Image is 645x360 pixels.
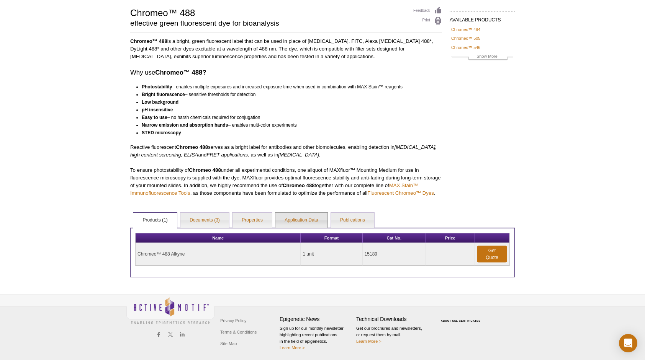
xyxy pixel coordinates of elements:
h3: Why use [130,68,442,77]
em: FRET applications [206,152,248,158]
li: – no harsh chemicals required for conjugation [142,114,435,121]
h2: AVAILABLE PRODUCTS [450,11,515,25]
li: – enables multi-color experiments [142,121,435,129]
th: Cat No. [363,233,426,243]
strong: Chromeo™ 488 [130,38,167,44]
a: Learn More > [356,339,381,344]
strong: Chromeo 488 [283,182,315,188]
a: Terms & Conditions [218,326,259,338]
td: Chromeo™ 488 Alkyne [136,243,301,266]
h2: effective green fluorescent dye for bioanalysis [130,20,406,27]
a: ABOUT SSL CERTIFICATES [441,319,481,322]
strong: Easy to use [142,115,167,120]
a: Privacy Policy [218,315,248,326]
a: Get Quote [477,246,507,262]
a: Properties [232,213,272,228]
td: 15189 [363,243,426,266]
strong: Bright fluorescence [142,92,185,97]
em: [MEDICAL_DATA] [278,152,319,158]
strong: STED microscopy [142,130,181,135]
th: Format [301,233,362,243]
strong: pH insensitive [142,107,173,112]
a: Feedback [413,7,442,15]
a: Print [413,17,442,25]
p: is a bright, green fluorescent label that can be used in place of [MEDICAL_DATA], FITC, Alexa [ME... [130,37,442,60]
strong: Low background [142,99,178,105]
a: Learn More > [280,345,305,350]
strong: Narrow emission and absorption bands [142,122,228,128]
li: – enables multiple exposures and increased exposure time when used in combination with MAX Stain™... [142,83,435,91]
a: Show More [451,53,513,62]
strong: Chromeo™ 488? [155,69,206,76]
a: Publications [331,213,374,228]
th: Price [426,233,475,243]
p: Reactive fluorescent serves as a bright label for antibodies and other biomolecules, enabling det... [130,143,442,159]
p: Get our brochures and newsletters, or request them by mail. [356,325,429,345]
a: Fluorescent Chromeo™ Dyes [367,190,434,196]
img: Active Motif, [126,295,214,326]
li: – sensitive thresholds for detection [142,91,435,98]
h1: Chromeo™ 488 [130,7,406,18]
a: Chromeo™ 494 [451,26,480,33]
th: Name [136,233,301,243]
table: Click to Verify - This site chose Symantec SSL for secure e-commerce and confidential communicati... [433,308,490,325]
a: Site Map [218,338,239,349]
div: Open Intercom Messenger [619,334,637,352]
a: Chromeo™ 546 [451,44,480,51]
strong: Photostability [142,84,172,90]
a: Application Data [275,213,327,228]
a: Chromeo™ 505 [451,35,480,42]
h4: Technical Downloads [356,316,429,323]
h4: Epigenetic News [280,316,352,323]
p: To ensure photostability of under all experimental conditions, one aliquot of MAXfluor™ Mounting ... [130,166,442,197]
strong: Chromeo 488 [176,144,208,150]
a: Documents (3) [180,213,229,228]
a: Products (1) [133,213,177,228]
strong: Chromeo 488 [189,167,221,173]
a: MAX Stain™ Immunofluorescence Tools [130,182,418,196]
td: 1 unit [301,243,362,266]
p: Sign up for our monthly newsletter highlighting recent publications in the field of epigenetics. [280,325,352,351]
